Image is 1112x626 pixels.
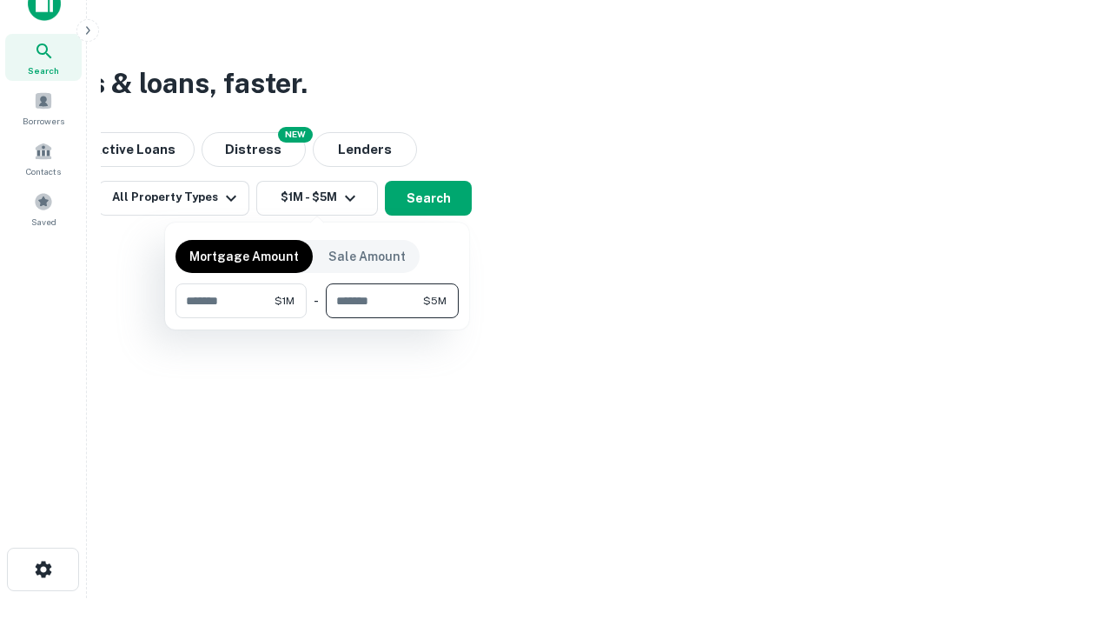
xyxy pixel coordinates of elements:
[423,293,447,309] span: $5M
[314,283,319,318] div: -
[328,247,406,266] p: Sale Amount
[189,247,299,266] p: Mortgage Amount
[275,293,295,309] span: $1M
[1025,487,1112,570] iframe: Chat Widget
